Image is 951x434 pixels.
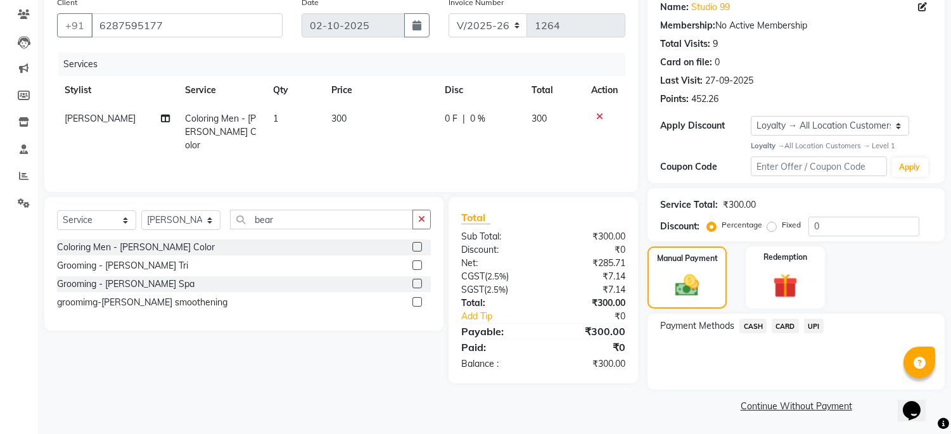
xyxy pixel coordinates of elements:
div: ₹300.00 [544,230,635,243]
div: Points: [660,93,689,106]
div: ₹300.00 [544,324,635,339]
div: No Active Membership [660,19,932,32]
div: ₹7.14 [544,270,635,283]
div: ₹285.71 [544,257,635,270]
div: 0 [715,56,720,69]
div: ₹300.00 [544,357,635,371]
div: ₹300.00 [723,198,756,212]
img: _gift.svg [765,271,805,302]
div: 27-09-2025 [705,74,753,87]
a: Continue Without Payment [650,400,942,413]
input: Search by Name/Mobile/Email/Code [91,13,283,37]
label: Manual Payment [657,253,718,264]
div: ( ) [452,270,544,283]
th: Action [584,76,625,105]
th: Price [324,76,437,105]
th: Total [525,76,584,105]
label: Fixed [782,219,801,231]
span: [PERSON_NAME] [65,113,136,124]
input: Enter Offer / Coupon Code [751,156,886,176]
input: Search or Scan [230,210,413,229]
span: 300 [331,113,347,124]
div: ( ) [452,283,544,297]
div: Membership: [660,19,715,32]
div: Discount: [660,220,699,233]
strong: Loyalty → [751,141,784,150]
label: Percentage [722,219,762,231]
span: CGST [461,271,485,282]
span: Coloring Men - [PERSON_NAME] Color [186,113,257,151]
th: Qty [265,76,324,105]
div: ₹0 [544,243,635,257]
div: ₹0 [544,340,635,355]
div: Last Visit: [660,74,703,87]
div: Grooming - [PERSON_NAME] Tri [57,259,188,272]
div: All Location Customers → Level 1 [751,141,932,151]
button: +91 [57,13,93,37]
div: Net: [452,257,544,270]
div: Name: [660,1,689,14]
label: Redemption [763,252,807,263]
span: 300 [532,113,547,124]
span: UPI [804,319,824,333]
div: ₹0 [559,310,635,323]
img: _cash.svg [668,272,706,299]
div: ₹300.00 [544,297,635,310]
span: Payment Methods [660,319,734,333]
span: 2.5% [487,271,506,281]
div: Total: [452,297,544,310]
div: Total Visits: [660,37,710,51]
div: Paid: [452,340,544,355]
div: Card on file: [660,56,712,69]
div: Payable: [452,324,544,339]
div: Coloring Men - [PERSON_NAME] Color [57,241,215,254]
div: 452.26 [691,93,718,106]
div: 9 [713,37,718,51]
div: Sub Total: [452,230,544,243]
div: ₹7.14 [544,283,635,297]
th: Service [178,76,266,105]
span: CARD [772,319,799,333]
span: CASH [739,319,767,333]
div: Apply Discount [660,119,751,132]
iframe: chat widget [898,383,938,421]
div: Coupon Code [660,160,751,174]
span: 0 F [445,112,457,125]
span: 1 [273,113,278,124]
button: Apply [892,158,928,177]
div: Service Total: [660,198,718,212]
span: 0 % [470,112,485,125]
div: Grooming - [PERSON_NAME] Spa [57,278,195,291]
th: Stylist [57,76,178,105]
th: Disc [437,76,524,105]
a: Studio 99 [691,1,730,14]
div: Services [58,53,635,76]
div: Balance : [452,357,544,371]
span: 2.5% [487,284,506,295]
div: Discount: [452,243,544,257]
span: | [463,112,465,125]
span: SGST [461,284,484,295]
span: Total [461,211,490,224]
div: groomimg-[PERSON_NAME] smoothening [57,296,227,309]
a: Add Tip [452,310,559,323]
